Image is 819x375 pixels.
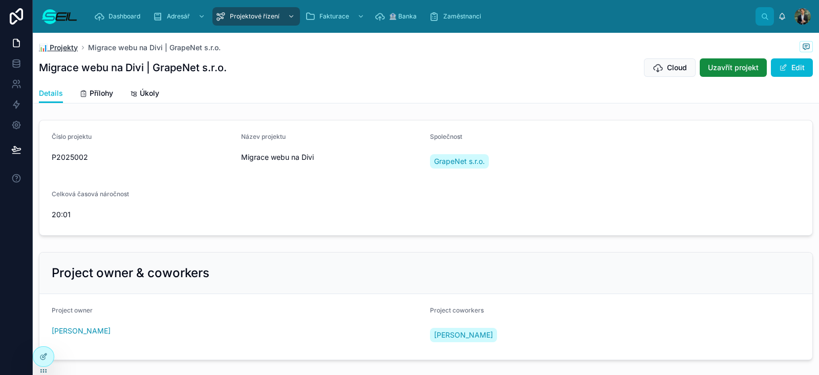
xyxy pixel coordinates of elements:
img: App logo [41,8,78,25]
a: Zaměstnanci [426,7,488,26]
span: Úkoly [140,88,159,98]
a: Projektové řízení [212,7,300,26]
a: Dashboard [91,7,147,26]
a: [PERSON_NAME] [52,326,111,336]
span: [PERSON_NAME] [434,330,493,340]
span: Uzavřít projekt [708,62,759,73]
span: Cloud [667,62,687,73]
a: Adresář [149,7,210,26]
div: scrollable content [86,5,756,28]
span: Společnost [430,133,462,140]
h2: Project owner & coworkers [52,265,209,281]
a: Migrace webu na Divi | GrapeNet s.r.o. [88,43,221,53]
span: 🏦 Banka [389,12,417,20]
a: 📊 Projekty [39,43,78,53]
span: Název projektu [241,133,286,140]
a: Úkoly [130,84,159,105]
a: Přílohy [79,84,113,105]
span: Project owner [52,306,93,314]
a: 🏦 Banka [372,7,424,26]
span: Zaměstnanci [443,12,481,20]
button: Cloud [644,58,696,77]
span: Celková časová náročnost [52,190,129,198]
a: Fakturace [302,7,370,26]
span: 20:01 [52,210,422,220]
span: Migrace webu na Divi [241,152,422,162]
span: P2025002 [52,152,233,162]
span: Dashboard [109,12,140,20]
a: Details [39,84,63,103]
h1: Migrace webu na Divi | GrapeNet s.r.o. [39,60,227,75]
span: Details [39,88,63,98]
button: Uzavřít projekt [700,58,767,77]
span: GrapeNet s.r.o. [434,156,485,166]
span: Fakturace [319,12,349,20]
button: Edit [771,58,813,77]
a: GrapeNet s.r.o. [430,154,489,169]
a: [PERSON_NAME] [430,328,497,342]
span: Číslo projektu [52,133,92,140]
span: Přílohy [90,88,113,98]
span: Projektové řízení [230,12,279,20]
span: Project coworkers [430,306,484,314]
span: Adresář [167,12,190,20]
